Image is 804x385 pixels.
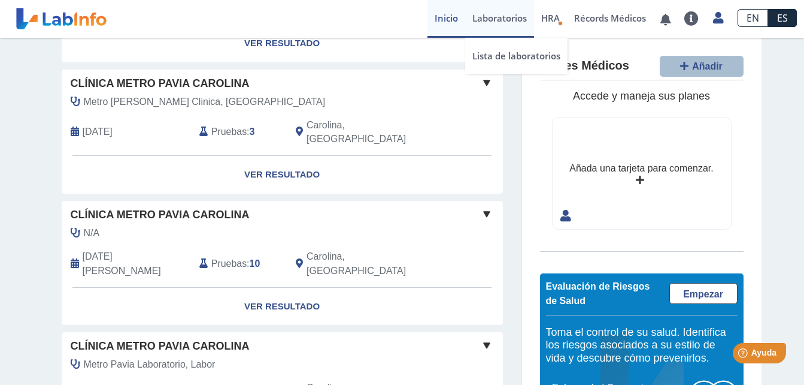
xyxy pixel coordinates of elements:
span: Clínica Metro Pavia Carolina [71,338,250,354]
a: Ver Resultado [62,25,503,62]
div: Añada una tarjeta para comenzar. [569,161,713,176]
span: 2025-03-03 [83,249,190,278]
button: Añadir [660,56,744,77]
a: Lista de laboratorios [465,38,568,74]
span: Empezar [683,289,723,299]
a: ES [768,9,797,27]
a: EN [738,9,768,27]
b: 3 [250,127,255,137]
span: Metro Pavia Clinica, Clinica [84,95,326,109]
span: Accede y maneja sus planes [573,90,710,102]
span: Carolina, PR [307,118,439,147]
span: Añadir [692,61,723,71]
span: Pruebas [211,257,247,271]
span: 2025-07-29 [83,125,113,139]
font: : [247,125,249,139]
span: Metro Pavia Laboratorio, Labor [84,357,216,372]
span: Clínica Metro Pavia Carolina [71,207,250,223]
span: Carolina, PR [307,249,439,278]
span: Pruebas [211,125,247,139]
span: N/A [84,226,100,240]
font: : [247,257,249,271]
iframe: Help widget launcher [697,338,791,372]
span: Clínica Metro Pavia Carolina [71,76,250,92]
a: Ver Resultado [62,288,503,326]
span: Evaluación de Riesgos de Salud [546,281,650,306]
a: Empezar [669,283,738,304]
h4: Planes Médicos [540,59,629,73]
b: 10 [250,258,260,269]
a: Ver Resultado [62,156,503,194]
span: HRA [541,12,560,24]
h5: Toma el control de su salud. Identifica los riesgos asociados a su estilo de vida y descubre cómo... [546,326,738,365]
